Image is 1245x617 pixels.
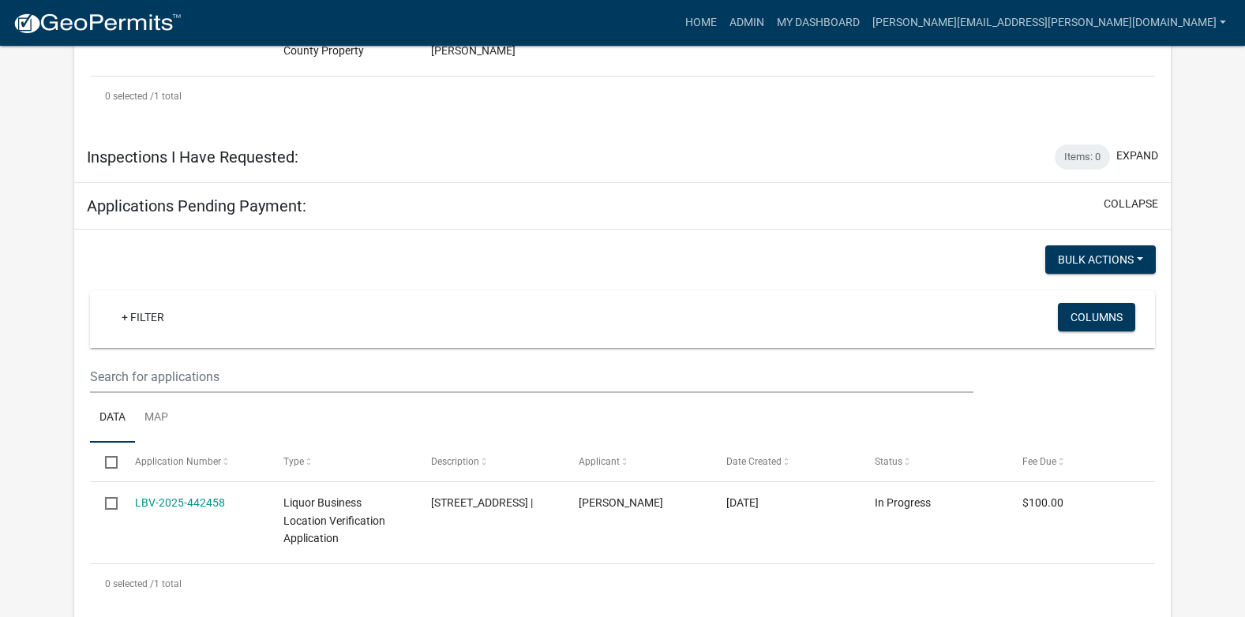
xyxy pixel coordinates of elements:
div: 1 total [90,77,1155,116]
span: Shylee Bryanne Harreld-Swan [579,496,663,509]
span: 7983 E 400 N, Kokomo, IN 46901 | [431,496,533,509]
datatable-header-cell: Application Number [120,443,268,481]
datatable-header-cell: Type [268,443,415,481]
a: My Dashboard [771,8,866,38]
span: 0 selected / [105,578,154,589]
span: In Progress [875,496,931,509]
span: $100.00 [1022,496,1063,509]
a: Home [679,8,723,38]
span: Description [431,456,479,467]
span: Application Number [135,456,221,467]
span: Liquor Business Location Verification Application [283,496,385,545]
span: Taylor Sewer District Hookup | Ted Secrease [431,9,548,58]
h5: Applications Pending Payment: [87,196,306,215]
button: expand [1116,148,1158,164]
datatable-header-cell: Date Created [711,443,859,481]
datatable-header-cell: Applicant [564,443,711,481]
a: Map [135,393,178,443]
datatable-header-cell: Fee Due [1007,443,1155,481]
h5: Inspections I Have Requested: [87,148,298,166]
span: Type [283,456,304,467]
a: LBV-2025-442458 [135,496,225,509]
datatable-header-cell: Select [90,443,120,481]
datatable-header-cell: Description [416,443,564,481]
input: Search for applications [90,361,973,393]
a: Data [90,393,135,443]
span: Status [875,456,902,467]
span: Fee Due [1022,456,1056,467]
datatable-header-cell: Status [859,443,1007,481]
div: Items: 0 [1055,144,1110,170]
span: Applicant [579,456,620,467]
button: Columns [1058,303,1135,331]
span: 0 selected / [105,91,154,102]
span: Date Created [726,456,782,467]
span: 06/27/2025 [726,496,759,509]
a: [PERSON_NAME][EMAIL_ADDRESS][PERSON_NAME][DOMAIN_NAME] [866,8,1232,38]
div: 1 total [90,564,1155,604]
a: + Filter [109,303,177,331]
button: collapse [1104,196,1158,212]
a: Admin [723,8,771,38]
button: Bulk Actions [1045,245,1156,274]
span: Permit to Install Utilities/Conduits on County Property [283,9,383,58]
